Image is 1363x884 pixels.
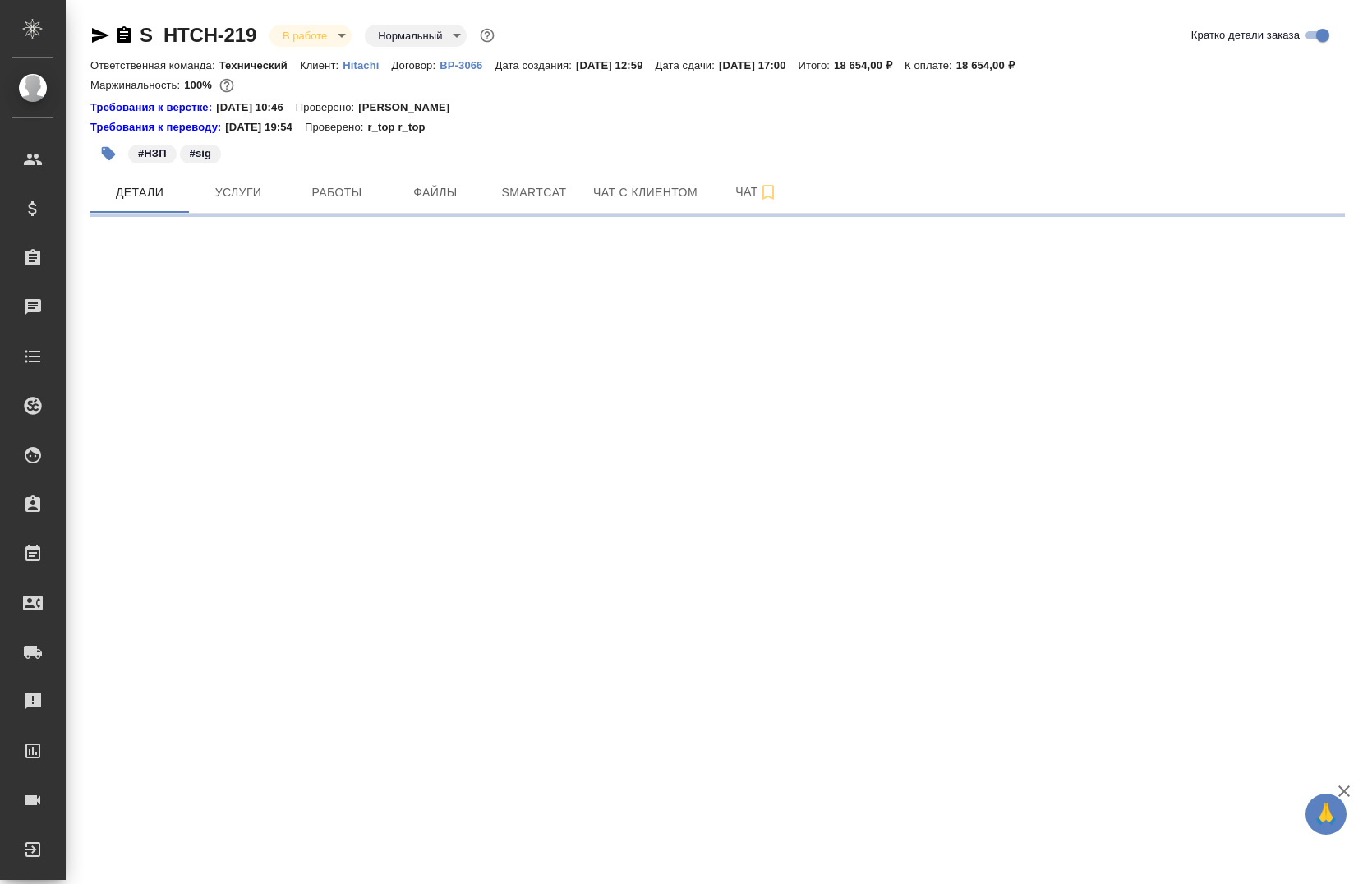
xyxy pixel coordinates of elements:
[799,59,834,71] p: Итого:
[477,25,498,46] button: Доп статусы указывают на важность/срочность заказа
[1312,797,1340,831] span: 🙏
[300,59,343,71] p: Клиент:
[367,119,437,136] p: r_top r_top
[956,59,1027,71] p: 18 654,00 ₽
[216,75,237,96] button: 0.00 RUB;
[269,25,352,47] div: В работе
[656,59,719,71] p: Дата сдачи:
[190,145,212,162] p: #sig
[90,59,219,71] p: Ответственная команда:
[1191,27,1300,44] span: Кратко детали заказа
[593,182,698,203] span: Чат с клиентом
[138,145,167,162] p: #НЗП
[127,145,178,159] span: НЗП
[90,79,184,91] p: Маржинальность:
[296,99,359,116] p: Проверено:
[278,29,332,43] button: В работе
[576,59,656,71] p: [DATE] 12:59
[392,59,440,71] p: Договор:
[216,99,296,116] p: [DATE] 10:46
[495,182,573,203] span: Smartcat
[440,59,495,71] p: ВР-3066
[199,182,278,203] span: Услуги
[834,59,905,71] p: 18 654,00 ₽
[100,182,179,203] span: Детали
[719,59,799,71] p: [DATE] 17:00
[717,182,796,202] span: Чат
[1305,794,1347,835] button: 🙏
[396,182,475,203] span: Файлы
[373,29,447,43] button: Нормальный
[365,25,467,47] div: В работе
[90,99,216,116] div: Нажми, чтобы открыть папку с инструкцией
[90,99,216,116] a: Требования к верстке:
[343,59,391,71] p: Hitachi
[90,136,127,172] button: Добавить тэг
[114,25,134,45] button: Скопировать ссылку
[90,119,225,136] div: Нажми, чтобы открыть папку с инструкцией
[90,25,110,45] button: Скопировать ссылку для ЯМессенджера
[905,59,956,71] p: К оплате:
[297,182,376,203] span: Работы
[225,119,305,136] p: [DATE] 19:54
[140,24,256,46] a: S_HTCH-219
[219,59,300,71] p: Технический
[495,59,576,71] p: Дата создания:
[358,99,462,116] p: [PERSON_NAME]
[178,145,223,159] span: sig
[440,58,495,71] a: ВР-3066
[90,119,225,136] a: Требования к переводу:
[305,119,368,136] p: Проверено:
[184,79,216,91] p: 100%
[343,58,391,71] a: Hitachi
[758,182,778,202] svg: Подписаться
